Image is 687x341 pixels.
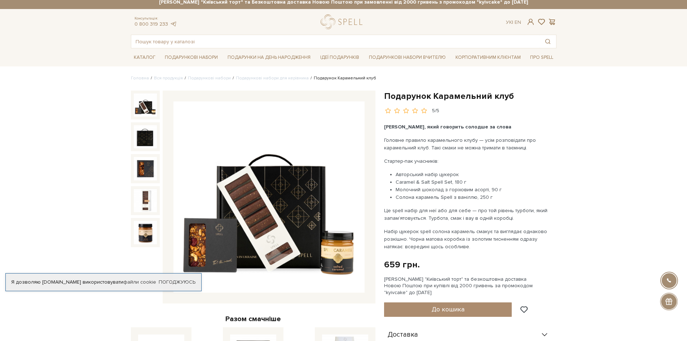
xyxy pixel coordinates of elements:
button: До кошика [384,302,512,317]
a: Каталог [131,52,158,63]
p: Головне правило карамельного клубу — усім розповідати про карамельний клуб. Такі смаки не можна т... [384,136,553,152]
img: Подарунок Карамельний клуб [134,125,157,148]
span: | [512,19,513,25]
a: Про Spell [527,52,556,63]
a: файли cookie [123,279,156,285]
a: Подарункові набори [188,75,231,81]
div: Ук [506,19,521,26]
b: [PERSON_NAME], який говорить солодше за слова [384,124,511,130]
a: En [515,19,521,25]
a: Подарунки на День народження [225,52,313,63]
div: 659 грн. [384,259,420,270]
a: Головна [131,75,149,81]
li: Подарунок Карамельний клуб [309,75,376,82]
a: Корпоративним клієнтам [453,52,524,63]
a: 0 800 319 233 [135,21,168,27]
img: Подарунок Карамельний клуб [134,157,157,180]
img: Подарунок Карамельний клуб [134,93,157,117]
div: 5/5 [432,108,439,114]
div: Я дозволяю [DOMAIN_NAME] використовувати [6,279,201,285]
li: Caramel & Salt Spell Set, 180 г [396,178,553,186]
a: Вся продукція [154,75,183,81]
img: Подарунок Карамельний клуб [173,101,365,293]
button: Пошук товару у каталозі [540,35,556,48]
p: Це spell набір для неї або для себе — про той рівень турботи, який запам’ятовується. Турбота, сма... [384,207,553,222]
li: Авторський набір цукерок [396,171,553,178]
span: Консультація: [135,16,177,21]
p: Набір цукерок spell солона карамель смакує та виглядає однаково розкішно. Чорна матова коробка із... [384,228,553,250]
h1: Подарунок Карамельний клуб [384,91,556,102]
img: Подарунок Карамельний клуб [134,221,157,244]
span: Доставка [388,332,418,338]
a: Ідеї подарунків [317,52,362,63]
a: Погоджуюсь [159,279,195,285]
p: Стартер-пак учасників: [384,157,553,165]
a: Подарункові набори Вчителю [366,51,449,64]
div: Разом смачніше [131,314,375,324]
a: Подарункові набори для керівника [236,75,309,81]
a: Подарункові набори [162,52,221,63]
div: [PERSON_NAME] "Київський торт" та безкоштовна доставка Новою Поштою при купівлі від 2000 гривень ... [384,276,556,296]
input: Пошук товару у каталозі [131,35,540,48]
li: Солона карамель Spell з ваніллю, 250 г [396,193,553,201]
a: telegram [170,21,177,27]
img: Подарунок Карамельний клуб [134,189,157,212]
li: Молочний шоколад з горіховим асорті, 90 г [396,186,553,193]
a: logo [321,14,366,29]
span: До кошика [432,305,464,313]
